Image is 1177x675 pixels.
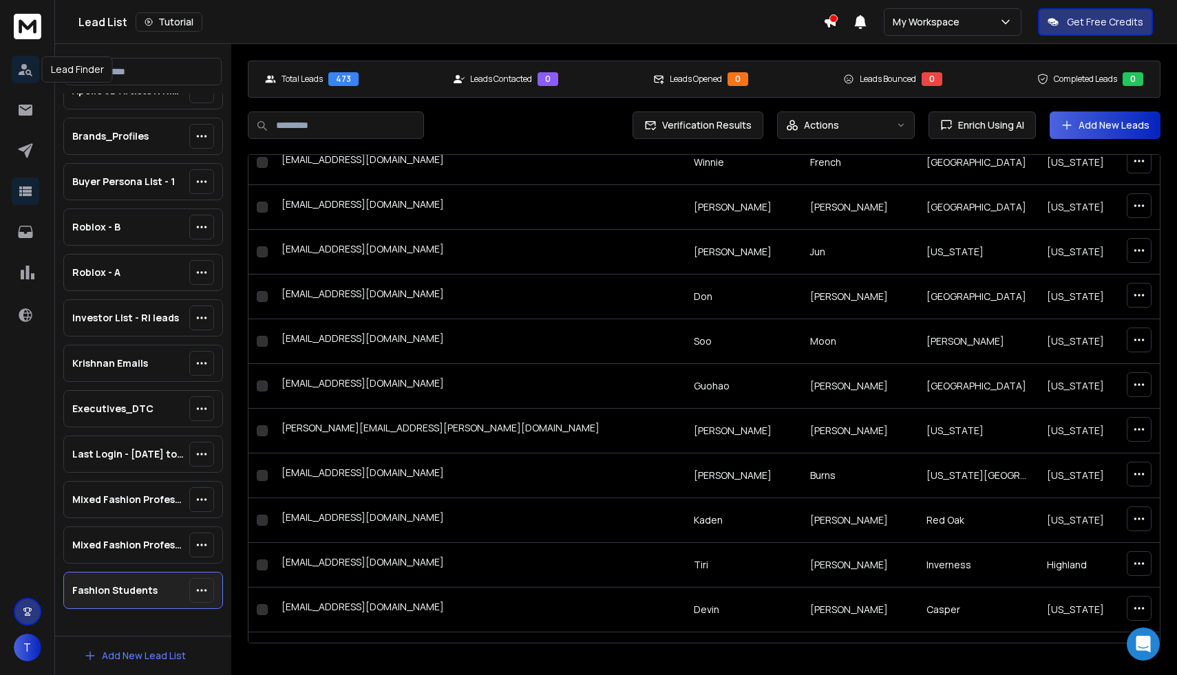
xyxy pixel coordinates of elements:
div: [EMAIL_ADDRESS][DOMAIN_NAME] [282,287,677,306]
button: Enrich Using AI [929,111,1036,139]
p: Completed Leads [1054,74,1117,85]
td: [US_STATE] [1039,319,1155,364]
p: Krishnan Emails [72,356,148,370]
td: [US_STATE] [1039,140,1155,185]
td: [US_STATE] [918,230,1039,275]
span: Verification Results [657,118,752,132]
td: Casper [918,588,1039,632]
div: 0 [922,72,942,86]
p: Get Free Credits [1067,15,1143,29]
td: [US_STATE] [1039,364,1155,409]
button: Add New Leads [1050,111,1160,139]
td: [GEOGRAPHIC_DATA] [918,364,1039,409]
td: Guohao [686,364,802,409]
td: [US_STATE] [1039,185,1155,230]
p: Executives_DTC [72,402,153,416]
td: [GEOGRAPHIC_DATA] [918,275,1039,319]
td: [PERSON_NAME] [802,588,918,632]
td: Don [686,275,802,319]
div: 0 [728,72,748,86]
button: T [14,634,41,661]
td: [PERSON_NAME] [918,319,1039,364]
div: [EMAIL_ADDRESS][DOMAIN_NAME] [282,153,677,172]
td: Kaden [686,498,802,543]
div: [EMAIL_ADDRESS][DOMAIN_NAME] [282,600,677,619]
td: [US_STATE] [1039,588,1155,632]
td: [PERSON_NAME] [686,453,802,498]
div: [EMAIL_ADDRESS][DOMAIN_NAME] [282,376,677,396]
td: Burns [802,453,918,498]
p: Mixed Fashion Professionals - A [72,493,184,506]
td: French [802,140,918,185]
p: Last Login - [DATE] to [DATE] [72,447,184,461]
td: Highland [1039,543,1155,588]
td: Jun [802,230,918,275]
p: Actions [804,118,839,132]
p: My Workspace [893,15,965,29]
p: Buyer Persona List - 1 [72,175,175,189]
div: [PERSON_NAME][EMAIL_ADDRESS][PERSON_NAME][DOMAIN_NAME] [282,421,677,440]
a: Add New Leads [1061,118,1149,132]
td: [US_STATE] [918,409,1039,453]
td: [PERSON_NAME] [802,543,918,588]
p: Mixed Fashion Professionals - B [72,538,184,552]
div: [EMAIL_ADDRESS][DOMAIN_NAME] [282,332,677,351]
div: [EMAIL_ADDRESS][DOMAIN_NAME] [282,511,677,530]
td: [US_STATE] [1039,230,1155,275]
div: 0 [1123,72,1143,86]
td: Moon [802,319,918,364]
div: [EMAIL_ADDRESS][DOMAIN_NAME] [282,466,677,485]
div: [EMAIL_ADDRESS][DOMAIN_NAME] [282,555,677,575]
td: [US_STATE][GEOGRAPHIC_DATA] [918,453,1039,498]
td: [GEOGRAPHIC_DATA] [918,140,1039,185]
td: [GEOGRAPHIC_DATA] [918,185,1039,230]
div: [EMAIL_ADDRESS][DOMAIN_NAME] [282,242,677,261]
div: Open Intercom Messenger [1127,628,1160,661]
td: Devin [686,588,802,632]
td: [US_STATE] [1039,453,1155,498]
td: [PERSON_NAME] [686,185,802,230]
td: [US_STATE] [1039,275,1155,319]
td: [PERSON_NAME] [686,409,802,453]
span: Enrich Using AI [953,118,1024,132]
td: [PERSON_NAME] [802,409,918,453]
td: Red Oak [918,498,1039,543]
p: Roblox - B [72,220,120,234]
p: Leads Bounced [860,74,916,85]
div: 0 [538,72,558,86]
td: Winnie [686,140,802,185]
p: Investor List - RI leads [72,311,179,325]
p: Leads Opened [670,74,722,85]
div: [EMAIL_ADDRESS][DOMAIN_NAME] [282,197,677,217]
td: [PERSON_NAME] [802,498,918,543]
td: [PERSON_NAME] [802,275,918,319]
p: Leads Contacted [470,74,532,85]
p: Fashion Students [72,583,158,597]
div: 473 [328,72,359,86]
td: Inverness [918,543,1039,588]
button: Add New Lead List [73,642,197,669]
td: Tiri [686,543,802,588]
p: Roblox - A [72,266,120,279]
td: [PERSON_NAME] [802,364,918,409]
p: Brands_Profiles [72,129,149,143]
td: [US_STATE] [1039,498,1155,543]
button: Tutorial [136,12,202,32]
div: Lead Finder [42,56,113,83]
td: [PERSON_NAME] [802,185,918,230]
div: Lead List [78,12,823,32]
p: Total Leads [282,74,323,85]
td: [US_STATE] [1039,409,1155,453]
button: Verification Results [633,111,763,139]
button: Get Free Credits [1038,8,1153,36]
td: Soo [686,319,802,364]
td: [PERSON_NAME] [686,230,802,275]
